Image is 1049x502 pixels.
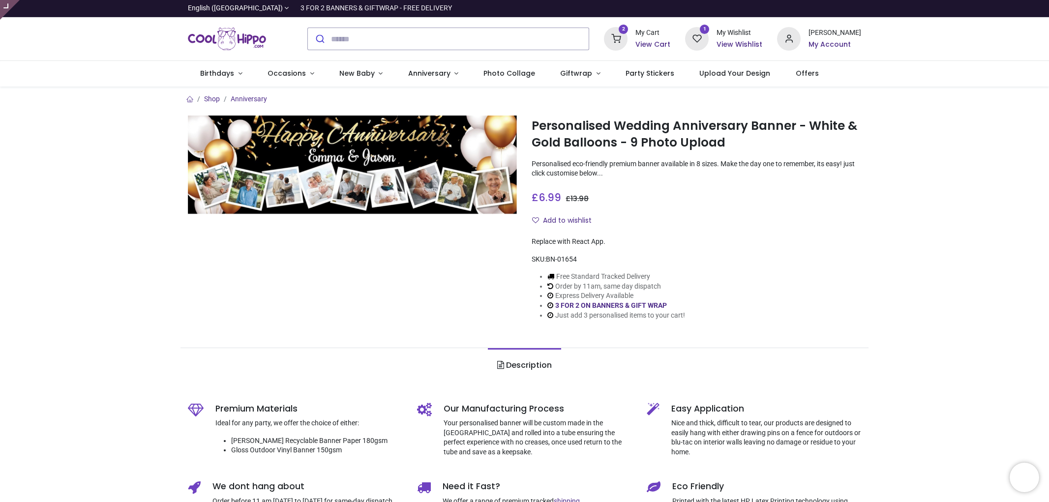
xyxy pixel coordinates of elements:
span: Photo Collage [483,68,535,78]
span: Upload Your Design [699,68,770,78]
h5: We dont hang about [212,480,403,493]
a: Logo of Cool Hippo [188,25,267,53]
img: Cool Hippo [188,25,267,53]
a: Birthdays [188,61,255,87]
span: Giftwrap [560,68,592,78]
a: 3 FOR 2 ON BANNERS & GIFT WRAP [555,301,667,309]
h1: Personalised Wedding Anniversary Banner - White & Gold Balloons - 9 Photo Upload [532,118,861,151]
h5: Need it Fast? [443,480,632,493]
a: My Account [809,40,861,50]
a: Anniversary [395,61,471,87]
a: Description [488,348,561,383]
li: Order by 11am, same day dispatch [547,282,685,292]
p: Personalised eco-friendly premium banner available in 8 sizes. Make the day one to remember, its ... [532,159,861,178]
sup: 2 [619,25,628,34]
sup: 1 [700,25,709,34]
span: 6.99 [539,190,561,205]
li: [PERSON_NAME] Recyclable Banner Paper 180gsm [231,436,403,446]
p: Your personalised banner will be custom made in the [GEOGRAPHIC_DATA] and rolled into a tube ensu... [444,418,632,457]
a: New Baby [327,61,395,87]
iframe: Brevo live chat [1010,463,1039,492]
button: Submit [308,28,331,50]
span: £ [532,190,561,205]
a: 2 [604,34,628,42]
span: Offers [796,68,819,78]
h5: Easy Application [671,403,862,415]
li: Express Delivery Available [547,291,685,301]
span: Party Stickers [626,68,674,78]
a: View Cart [635,40,670,50]
div: My Wishlist [717,28,762,38]
a: Anniversary [231,95,267,103]
span: BN-01654 [546,255,577,263]
div: [PERSON_NAME] [809,28,861,38]
div: 3 FOR 2 BANNERS & GIFTWRAP - FREE DELIVERY [300,3,452,13]
button: Add to wishlistAdd to wishlist [532,212,600,229]
span: Anniversary [408,68,450,78]
span: Birthdays [200,68,234,78]
iframe: Customer reviews powered by Trustpilot [655,3,861,13]
span: New Baby [339,68,375,78]
a: Occasions [255,61,327,87]
li: Free Standard Tracked Delivery [547,272,685,282]
a: View Wishlist [717,40,762,50]
p: Ideal for any party, we offer the choice of either: [215,418,403,428]
div: Replace with React App. [532,237,861,247]
h5: Our Manufacturing Process [444,403,632,415]
a: Giftwrap [548,61,613,87]
span: £ [566,194,589,204]
li: Gloss Outdoor Vinyl Banner 150gsm [231,445,403,455]
h5: Premium Materials [215,403,403,415]
img: Personalised Wedding Anniversary Banner - White & Gold Balloons - 9 Photo Upload [188,116,517,214]
h5: Eco Friendly [672,480,862,493]
a: Shop [204,95,220,103]
li: Just add 3 personalised items to your cart! [547,311,685,321]
div: SKU: [532,255,861,265]
div: My Cart [635,28,670,38]
p: Nice and thick, difficult to tear, our products are designed to easily hang with either drawing p... [671,418,862,457]
span: Occasions [268,68,306,78]
span: 13.98 [570,194,589,204]
a: 1 [685,34,709,42]
a: English ([GEOGRAPHIC_DATA]) [188,3,289,13]
i: Add to wishlist [532,217,539,224]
